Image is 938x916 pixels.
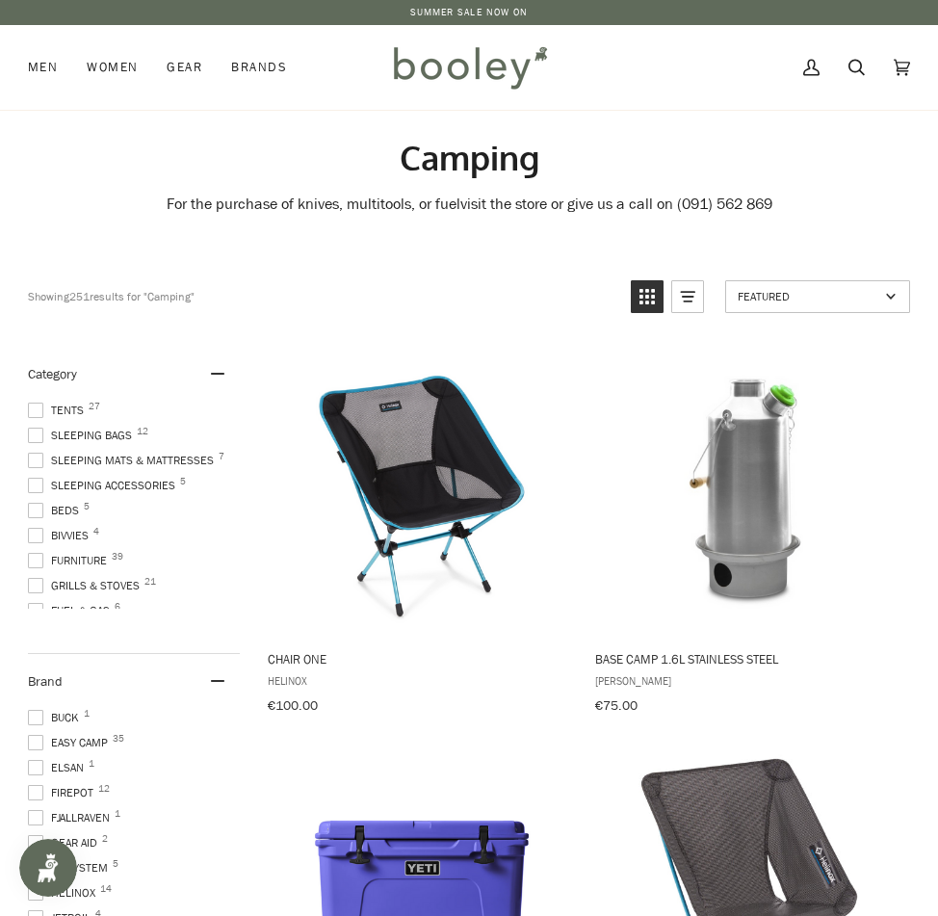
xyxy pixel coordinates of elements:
[28,809,116,826] span: Fjallraven
[98,784,110,794] span: 12
[410,5,529,19] a: SUMMER SALE NOW ON
[725,280,910,313] a: Sort options
[671,280,704,313] a: View list mode
[28,552,113,569] span: Furniture
[385,39,554,95] img: Booley
[28,527,94,544] span: Bivvies
[113,859,118,869] span: 5
[268,696,318,715] span: €100.00
[28,25,72,110] a: Men
[115,602,120,612] span: 6
[595,696,638,715] span: €75.00
[89,402,100,411] span: 27
[84,502,90,511] span: 5
[231,58,287,77] span: Brands
[28,365,77,383] span: Category
[144,577,156,587] span: 21
[592,347,907,720] a: Base Camp 1.6L Stainless Steel
[28,784,99,801] span: Firepot
[167,58,202,77] span: Gear
[277,347,566,636] img: Helinox Chair One Black - Booley Galway
[28,194,910,215] p: visit the store or give us a call on (091) 562 869
[87,58,138,77] span: Women
[113,734,124,744] span: 35
[84,709,90,719] span: 1
[72,25,152,110] a: Women
[100,884,112,894] span: 14
[28,452,220,469] span: Sleeping Mats & Mattresses
[28,502,85,519] span: Beds
[219,452,224,461] span: 7
[93,527,99,537] span: 4
[268,672,577,689] span: Helinox
[265,347,580,720] a: Chair One
[631,280,664,313] a: View grid mode
[28,137,910,178] h1: Camping
[28,834,103,851] span: Gear Aid
[115,809,120,819] span: 1
[28,58,58,77] span: Men
[167,194,460,214] span: For the purchase of knives, multitools, or fuel
[28,402,90,419] span: Tents
[137,427,148,436] span: 12
[89,759,94,769] span: 1
[28,672,63,691] span: Brand
[28,477,181,494] span: Sleeping Accessories
[28,709,85,726] span: Buck
[112,552,123,562] span: 39
[595,672,904,689] span: [PERSON_NAME]
[217,25,301,110] a: Brands
[102,834,108,844] span: 2
[595,650,904,667] span: Base Camp 1.6L Stainless Steel
[28,759,90,776] span: Elsan
[605,347,894,636] img: Base Camp 1.6L Stainless Steel - Booley Galway
[69,288,90,304] b: 251
[268,650,577,667] span: Chair One
[28,427,138,444] span: Sleeping Bags
[19,839,77,897] iframe: Button to open loyalty program pop-up
[28,859,114,877] span: GoSystem
[180,477,186,486] span: 5
[28,884,101,902] span: Helinox
[28,734,114,751] span: Easy Camp
[738,288,879,304] span: Featured
[28,602,116,619] span: Fuel & Gas
[28,577,145,594] span: Grills & Stoves
[28,280,616,313] div: Showing results for "Camping"
[152,25,217,110] a: Gear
